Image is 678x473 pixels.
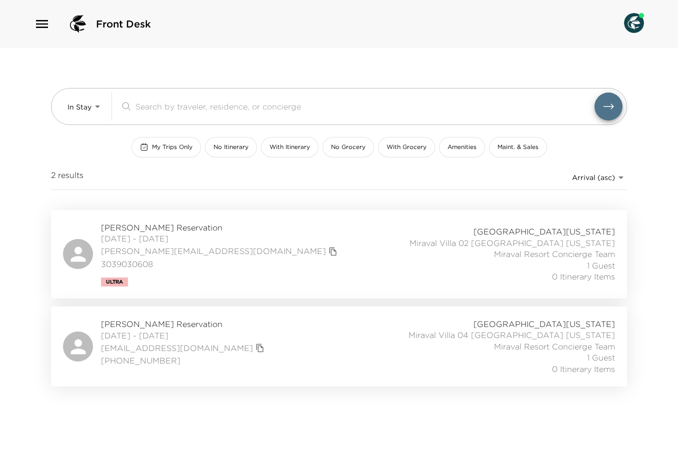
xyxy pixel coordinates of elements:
span: Amenities [447,143,476,151]
span: [PHONE_NUMBER] [101,355,267,366]
span: Ultra [106,279,123,285]
span: Miraval Resort Concierge Team [494,341,615,352]
span: Miraval Resort Concierge Team [494,248,615,259]
span: [DATE] - [DATE] [101,330,267,341]
span: My Trips Only [152,143,192,151]
input: Search by traveler, residence, or concierge [135,100,594,112]
img: User [624,13,644,33]
span: 3039030608 [101,258,340,269]
span: [GEOGRAPHIC_DATA][US_STATE] [473,318,615,329]
span: 2 results [51,169,83,185]
a: [PERSON_NAME] Reservation[DATE] - [DATE][PERSON_NAME][EMAIL_ADDRESS][DOMAIN_NAME]copy primary mem... [51,210,627,298]
span: 0 Itinerary Items [552,363,615,374]
span: [DATE] - [DATE] [101,233,340,244]
button: copy primary member email [253,341,267,355]
span: [PERSON_NAME] Reservation [101,222,340,233]
a: [EMAIL_ADDRESS][DOMAIN_NAME] [101,342,253,353]
button: No Grocery [322,137,374,157]
span: [GEOGRAPHIC_DATA][US_STATE] [473,226,615,237]
span: Maint. & Sales [497,143,538,151]
span: Arrival (asc) [572,173,615,182]
button: My Trips Only [131,137,201,157]
span: Front Desk [96,17,151,31]
span: [PERSON_NAME] Reservation [101,318,267,329]
button: Amenities [439,137,485,157]
button: No Itinerary [205,137,257,157]
span: No Itinerary [213,143,248,151]
button: With Grocery [378,137,435,157]
button: Maint. & Sales [489,137,547,157]
button: With Itinerary [261,137,318,157]
span: In Stay [67,102,91,111]
span: 1 Guest [587,352,615,363]
a: [PERSON_NAME] Reservation[DATE] - [DATE][EMAIL_ADDRESS][DOMAIN_NAME]copy primary member email[PHO... [51,306,627,386]
img: logo [66,12,90,36]
span: Miraval Villa 04 [GEOGRAPHIC_DATA] [US_STATE] [408,329,615,340]
span: No Grocery [331,143,365,151]
span: 1 Guest [587,260,615,271]
span: With Grocery [386,143,426,151]
span: 0 Itinerary Items [552,271,615,282]
button: copy primary member email [326,244,340,258]
a: [PERSON_NAME][EMAIL_ADDRESS][DOMAIN_NAME] [101,245,326,256]
span: With Itinerary [269,143,310,151]
span: Miraval Villa 02 [GEOGRAPHIC_DATA] [US_STATE] [409,237,615,248]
